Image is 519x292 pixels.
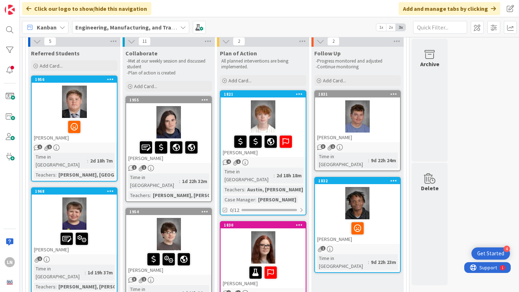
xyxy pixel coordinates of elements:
[376,24,386,31] span: 1x
[37,256,42,261] span: 1
[224,92,306,97] div: 1821
[315,178,400,244] div: 1832[PERSON_NAME]
[86,269,115,277] div: 1d 19h 37m
[221,133,306,157] div: [PERSON_NAME]
[56,283,57,291] span: :
[244,186,245,193] span: :
[221,58,305,70] p: All planned interventions are being implemented.
[142,165,146,170] span: 1
[317,254,368,270] div: Time in [GEOGRAPHIC_DATA]
[56,171,57,179] span: :
[223,168,274,183] div: Time in [GEOGRAPHIC_DATA]
[32,230,117,254] div: [PERSON_NAME]
[275,172,303,179] div: 2d 18h 18m
[32,118,117,142] div: [PERSON_NAME]
[396,24,405,31] span: 3x
[179,177,180,185] span: :
[34,265,85,280] div: Time in [GEOGRAPHIC_DATA]
[126,97,211,163] div: 1955[PERSON_NAME]
[226,159,231,164] span: 4
[37,23,57,32] span: Kanban
[236,159,241,164] span: 1
[127,70,210,76] p: -Plan of action is created
[323,77,346,84] span: Add Card...
[37,145,42,149] span: 1
[220,50,257,57] span: Plan of Action
[128,191,150,199] div: Teachers
[315,219,400,244] div: [PERSON_NAME]
[229,77,252,84] span: Add Card...
[126,97,211,103] div: 1955
[314,50,341,57] span: Follow Up
[369,156,398,164] div: 9d 22h 24m
[421,184,439,192] div: Delete
[35,189,117,194] div: 1968
[34,283,56,291] div: Teachers
[57,283,148,291] div: [PERSON_NAME], [PERSON_NAME], L...
[44,37,56,46] span: 5
[34,171,56,179] div: Teachers
[233,37,245,46] span: 2
[34,153,87,169] div: Time in [GEOGRAPHIC_DATA]
[126,138,211,163] div: [PERSON_NAME]
[221,264,306,288] div: [PERSON_NAME]
[221,91,306,97] div: 1821
[317,152,368,168] div: Time in [GEOGRAPHIC_DATA]
[132,277,137,282] span: 3
[223,196,255,204] div: Case Manager
[224,223,306,228] div: 1830
[318,178,400,183] div: 1832
[37,3,39,9] div: 1
[126,209,211,275] div: 1954[PERSON_NAME]
[134,83,157,90] span: Add Card...
[129,97,211,102] div: 1955
[5,5,15,15] img: Visit kanbanzone.com
[314,90,401,171] a: 1831[PERSON_NAME]Time in [GEOGRAPHIC_DATA]:9d 22h 24m
[125,50,158,57] span: Collaborate
[5,277,15,287] img: avatar
[316,64,399,70] p: -Continue monitoring
[321,144,325,149] span: 3
[32,188,117,195] div: 1968
[126,209,211,215] div: 1954
[150,191,151,199] span: :
[85,269,86,277] span: :
[138,37,151,46] span: 11
[220,90,306,215] a: 1821[PERSON_NAME]Time in [GEOGRAPHIC_DATA]:2d 18h 18mTeachers:Austin, [PERSON_NAME] (2...Case Man...
[256,196,298,204] div: [PERSON_NAME]
[32,188,117,254] div: 1968[PERSON_NAME]
[127,58,210,70] p: -Met at our weekly session and discussed student
[88,157,115,165] div: 2d 18h 7m
[255,196,256,204] span: :
[129,209,211,214] div: 1954
[126,250,211,275] div: [PERSON_NAME]
[32,76,117,83] div: 1956
[316,58,399,64] p: -Progress monitored and adjusted
[327,37,340,46] span: 2
[5,257,15,267] div: LN
[315,91,400,142] div: 1831[PERSON_NAME]
[180,177,209,185] div: 1d 22h 32m
[331,144,335,149] span: 1
[128,173,179,189] div: Time in [GEOGRAPHIC_DATA]
[386,24,396,31] span: 2x
[245,186,315,193] div: Austin, [PERSON_NAME] (2...
[151,191,247,199] div: [PERSON_NAME], [PERSON_NAME], We...
[274,172,275,179] span: :
[22,2,151,15] div: Click our logo to show/hide this navigation
[221,91,306,157] div: 1821[PERSON_NAME]
[315,178,400,184] div: 1832
[221,222,306,228] div: 1830
[47,145,52,149] span: 1
[35,77,117,82] div: 1956
[315,91,400,97] div: 1831
[321,246,325,251] span: 1
[230,206,239,214] span: 0/12
[75,24,203,31] b: Engineering, Manufacturing, and Transportation
[15,1,33,10] span: Support
[369,258,398,266] div: 9d 22h 23m
[223,186,244,193] div: Teachers
[471,247,510,260] div: Open Get Started checklist, remaining modules: 4
[368,156,369,164] span: :
[315,133,400,142] div: [PERSON_NAME]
